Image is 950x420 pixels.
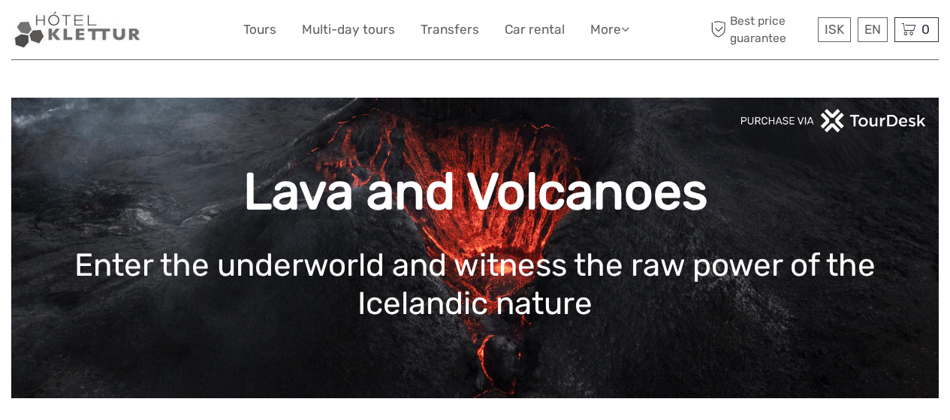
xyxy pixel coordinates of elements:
a: More [590,19,629,41]
h1: Lava and Volcanoes [34,162,916,222]
img: PurchaseViaTourDeskwhite.png [740,109,927,132]
span: Best price guarantee [707,13,814,46]
h1: Enter the underworld and witness the raw power of the Icelandic nature [34,246,916,322]
span: 0 [919,22,932,37]
a: Multi-day tours [302,19,395,41]
a: Car rental [505,19,565,41]
img: Our services [11,11,144,48]
div: EN [858,17,888,42]
a: Tours [243,19,276,41]
span: ISK [825,22,844,37]
a: Transfers [421,19,479,41]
